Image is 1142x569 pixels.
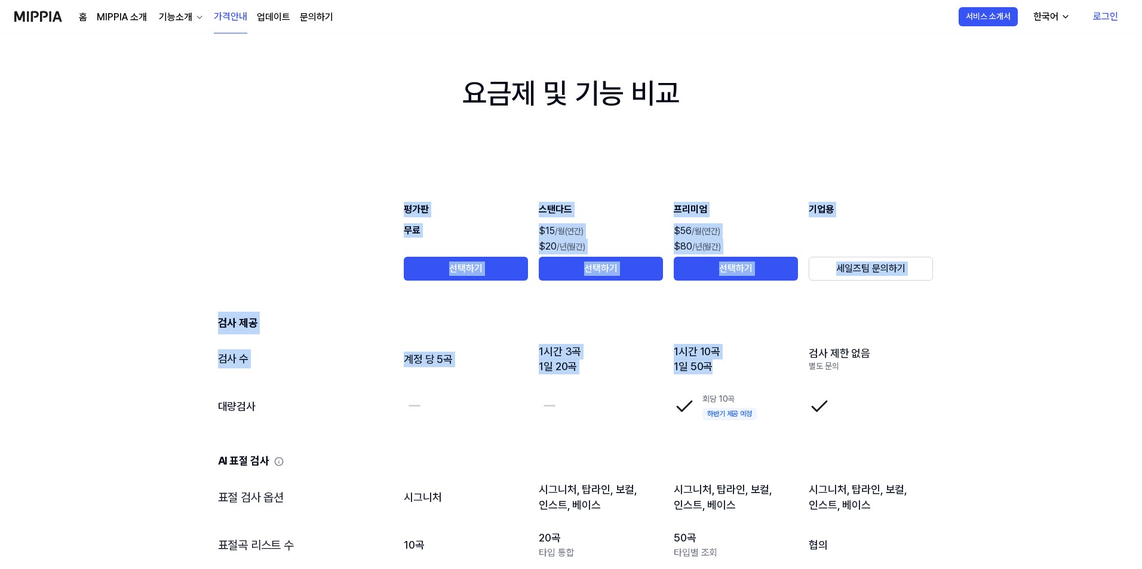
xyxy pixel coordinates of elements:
td: 1시간 3곡 1일 20곡 [538,335,664,383]
div: 프리미엄 [674,202,798,217]
div: 20곡 [539,530,663,546]
span: /년(월간) [557,242,585,251]
div: 기능소개 [156,10,195,24]
div: $80 [674,239,798,254]
td: 계정 당 5곡 [403,335,529,383]
div: 회당 10곡 [702,393,757,405]
td: 시그니처 [403,473,529,521]
td: 검사 수 [208,335,394,383]
td: 50곡 [673,521,799,569]
td: 대량검사 [208,383,394,430]
button: 세일즈팀 문의하기 [809,257,933,281]
div: 타입별 조회 [674,546,798,560]
div: 검사 제한 없음 [809,346,933,361]
div: $56 [674,223,798,239]
div: 별도 문의 [809,361,933,373]
button: 한국어 [1024,5,1077,29]
a: 홈 [79,10,87,24]
a: 가격안내 [214,1,247,33]
div: $20 [539,239,663,254]
div: AI 표절 검사 [218,450,934,472]
span: /월(연간) [555,226,584,236]
div: 요금제 및 기능 비교 [462,73,680,113]
td: 시그니처, 탑라인, 보컬, 인스트, 베이스 [808,473,934,521]
td: 10곡 [403,521,529,569]
td: 1시간 10곡 1일 50곡 [673,335,799,383]
a: MIPPIA 소개 [97,10,147,24]
td: 시그니처, 탑라인, 보컬, 인스트, 베이스 [538,473,664,521]
span: /월(연간) [692,226,720,236]
td: 시그니처, 탑라인, 보컬, 인스트, 베이스 [673,473,799,521]
td: 표절 검사 옵션 [208,473,394,521]
div: 타입 통합 [539,546,663,560]
a: 업데이트 [257,10,290,24]
button: 선택하기 [404,257,528,281]
a: 문의하기 [300,10,333,24]
td: 검사 제공 [208,293,934,335]
div: 한국어 [1031,10,1061,24]
td: 표절곡 리스트 수 [208,521,394,569]
div: 스탠다드 [539,202,663,217]
div: 평가판 [404,202,528,217]
div: $15 [539,223,663,239]
a: 세일즈팀 문의하기 [809,263,933,274]
button: 선택하기 [539,257,663,281]
td: 협의 [808,521,934,569]
div: 하반기 제공 예정 [702,408,757,420]
div: 기업용 [809,202,933,217]
span: /년(월간) [692,242,721,251]
div: 무료 [404,223,528,257]
button: 선택하기 [674,257,798,281]
button: 서비스 소개서 [959,7,1018,26]
button: 기능소개 [156,10,204,24]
